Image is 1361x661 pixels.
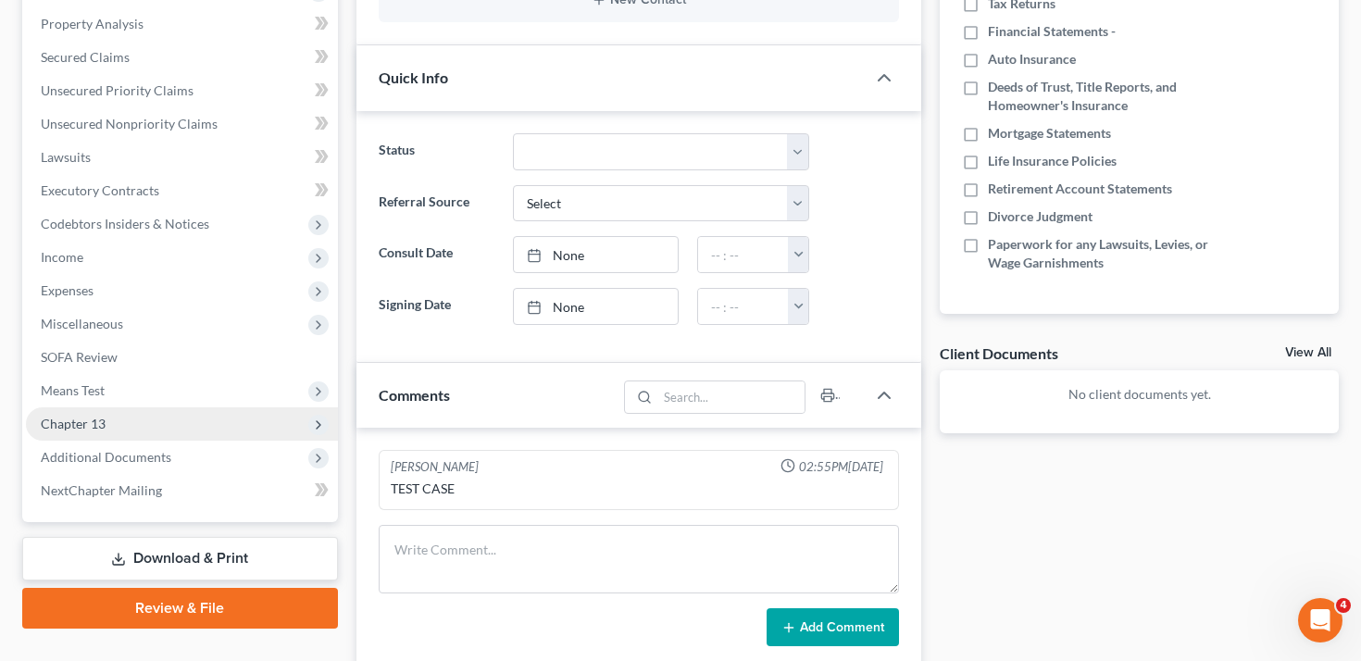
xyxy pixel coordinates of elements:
[41,216,209,231] span: Codebtors Insiders & Notices
[26,41,338,74] a: Secured Claims
[41,416,106,431] span: Chapter 13
[988,124,1111,143] span: Mortgage Statements
[514,289,677,324] a: None
[988,207,1093,226] span: Divorce Judgment
[1285,346,1331,359] a: View All
[369,236,505,273] label: Consult Date
[391,480,888,498] div: TEST CASE
[26,341,338,374] a: SOFA Review
[41,282,94,298] span: Expenses
[41,16,144,31] span: Property Analysis
[41,349,118,365] span: SOFA Review
[767,608,899,647] button: Add Comment
[369,185,505,222] label: Referral Source
[988,22,1116,41] span: Financial Statements -
[955,385,1324,404] p: No client documents yet.
[988,180,1172,198] span: Retirement Account Statements
[988,235,1223,272] span: Paperwork for any Lawsuits, Levies, or Wage Garnishments
[41,482,162,498] span: NextChapter Mailing
[26,107,338,141] a: Unsecured Nonpriority Claims
[41,149,91,165] span: Lawsuits
[988,152,1117,170] span: Life Insurance Policies
[22,588,338,629] a: Review & File
[698,289,789,324] input: -- : --
[391,458,479,476] div: [PERSON_NAME]
[41,49,130,65] span: Secured Claims
[799,458,883,476] span: 02:55PM[DATE]
[369,288,505,325] label: Signing Date
[514,237,677,272] a: None
[26,141,338,174] a: Lawsuits
[1336,598,1351,613] span: 4
[379,69,448,86] span: Quick Info
[41,82,194,98] span: Unsecured Priority Claims
[26,174,338,207] a: Executory Contracts
[379,386,450,404] span: Comments
[369,133,505,170] label: Status
[41,182,159,198] span: Executory Contracts
[41,449,171,465] span: Additional Documents
[41,382,105,398] span: Means Test
[26,474,338,507] a: NextChapter Mailing
[988,78,1223,115] span: Deeds of Trust, Title Reports, and Homeowner's Insurance
[26,7,338,41] a: Property Analysis
[41,249,83,265] span: Income
[940,343,1058,363] div: Client Documents
[41,316,123,331] span: Miscellaneous
[988,50,1076,69] span: Auto Insurance
[26,74,338,107] a: Unsecured Priority Claims
[698,237,789,272] input: -- : --
[1298,598,1342,642] iframe: Intercom live chat
[22,537,338,580] a: Download & Print
[658,381,805,413] input: Search...
[41,116,218,131] span: Unsecured Nonpriority Claims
